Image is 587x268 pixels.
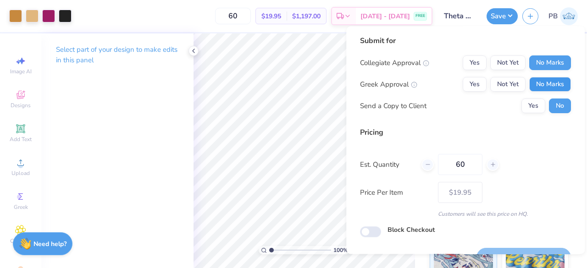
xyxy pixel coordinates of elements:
[529,55,571,70] button: No Marks
[56,44,179,66] p: Select part of your design to make edits in this panel
[360,101,426,111] div: Send a Copy to Client
[560,7,578,25] img: Pipyana Biswas
[487,8,518,24] button: Save
[548,7,578,25] a: PB
[360,11,410,21] span: [DATE] - [DATE]
[490,77,526,92] button: Not Yet
[360,58,429,68] div: Collegiate Approval
[261,11,281,21] span: $19.95
[529,77,571,92] button: No Marks
[490,55,526,70] button: Not Yet
[521,98,545,113] button: Yes
[360,35,571,46] div: Submit for
[33,240,66,248] strong: Need help?
[5,237,37,252] span: Clipart & logos
[215,8,251,24] input: – –
[10,136,32,143] span: Add Text
[360,159,415,170] label: Est. Quantity
[10,68,32,75] span: Image AI
[548,11,558,22] span: PB
[438,154,482,175] input: – –
[463,55,487,70] button: Yes
[360,79,417,90] div: Greek Approval
[11,170,30,177] span: Upload
[360,127,571,138] div: Pricing
[360,210,571,218] div: Customers will see this price on HQ.
[463,77,487,92] button: Yes
[437,7,482,25] input: Untitled Design
[415,13,425,19] span: FREE
[14,203,28,211] span: Greek
[360,187,431,198] label: Price Per Item
[292,11,321,21] span: $1,197.00
[333,246,348,254] span: 100 %
[388,225,435,235] label: Block Checkout
[549,98,571,113] button: No
[11,102,31,109] span: Designs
